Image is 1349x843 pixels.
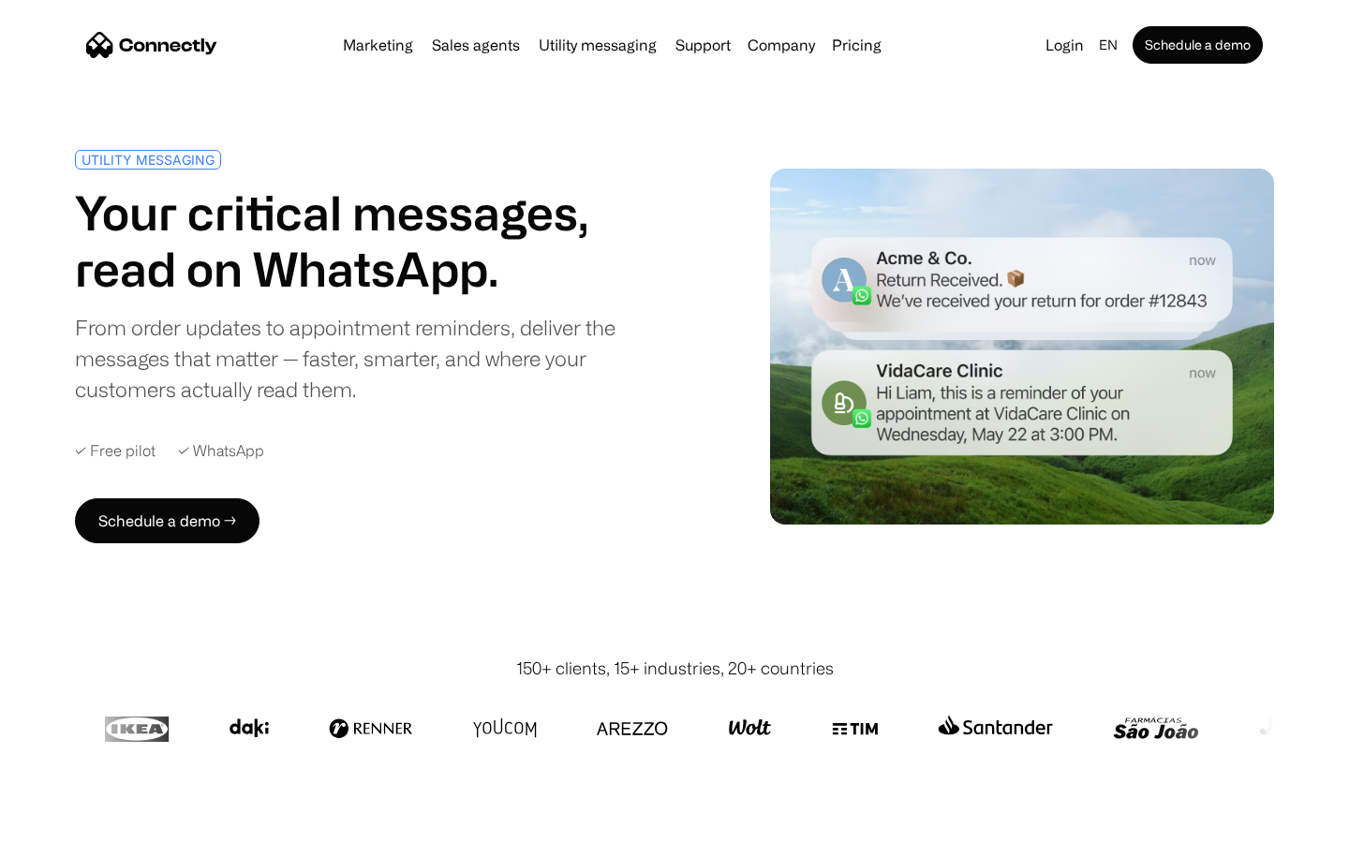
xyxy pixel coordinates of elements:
aside: Language selected: English [19,808,112,836]
div: Company [748,32,815,58]
a: Utility messaging [531,37,664,52]
a: Login [1038,32,1091,58]
a: Marketing [335,37,421,52]
h1: Your critical messages, read on WhatsApp. [75,185,667,297]
div: UTILITY MESSAGING [82,153,215,167]
a: Schedule a demo → [75,498,259,543]
a: Sales agents [424,37,527,52]
ul: Language list [37,810,112,836]
div: ✓ Free pilot [75,442,156,460]
div: en [1099,32,1118,58]
a: Support [668,37,738,52]
div: ✓ WhatsApp [178,442,264,460]
div: 150+ clients, 15+ industries, 20+ countries [516,656,834,681]
a: Pricing [824,37,889,52]
a: Schedule a demo [1133,26,1263,64]
div: From order updates to appointment reminders, deliver the messages that matter — faster, smarter, ... [75,312,667,405]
